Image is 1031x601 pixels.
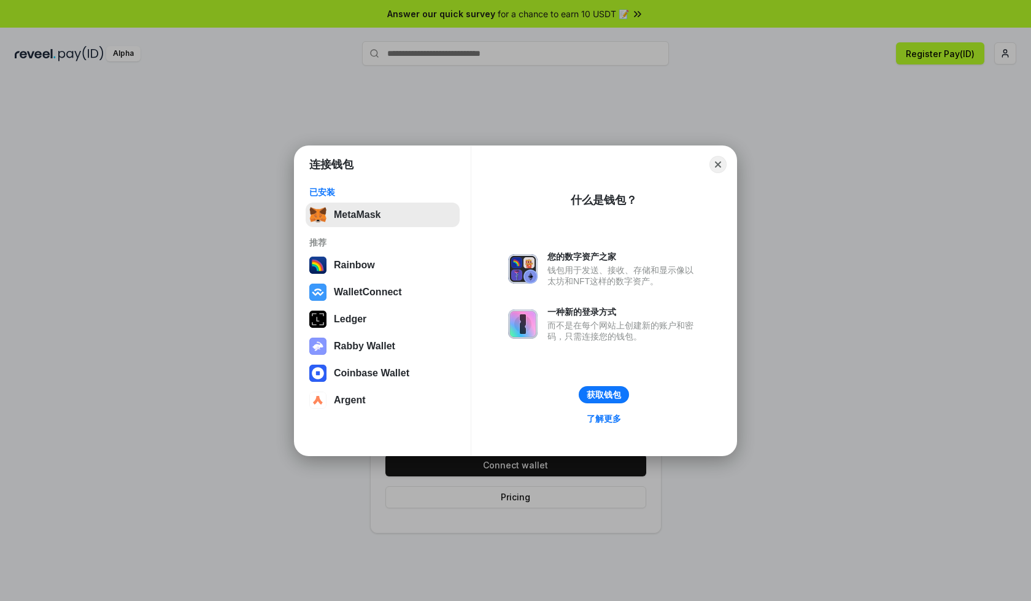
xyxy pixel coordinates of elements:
[309,284,326,301] img: svg+xml,%3Csvg%20width%3D%2228%22%20height%3D%2228%22%20viewBox%3D%220%200%2028%2028%22%20fill%3D...
[709,156,727,173] button: Close
[571,193,637,207] div: 什么是钱包？
[309,338,326,355] img: svg+xml,%3Csvg%20xmlns%3D%22http%3A%2F%2Fwww.w3.org%2F2000%2Fsvg%22%20fill%3D%22none%22%20viewBox...
[309,365,326,382] img: svg+xml,%3Csvg%20width%3D%2228%22%20height%3D%2228%22%20viewBox%3D%220%200%2028%2028%22%20fill%3D...
[309,257,326,274] img: svg+xml,%3Csvg%20width%3D%22120%22%20height%3D%22120%22%20viewBox%3D%220%200%20120%20120%22%20fil...
[309,237,456,248] div: 推荐
[587,413,621,424] div: 了解更多
[508,309,538,339] img: svg+xml,%3Csvg%20xmlns%3D%22http%3A%2F%2Fwww.w3.org%2F2000%2Fsvg%22%20fill%3D%22none%22%20viewBox...
[306,203,460,227] button: MetaMask
[508,254,538,284] img: svg+xml,%3Csvg%20xmlns%3D%22http%3A%2F%2Fwww.w3.org%2F2000%2Fsvg%22%20fill%3D%22none%22%20viewBox...
[587,389,621,400] div: 获取钱包
[334,314,366,325] div: Ledger
[334,287,402,298] div: WalletConnect
[334,395,366,406] div: Argent
[334,368,409,379] div: Coinbase Wallet
[547,251,700,262] div: 您的数字资产之家
[547,265,700,287] div: 钱包用于发送、接收、存储和显示像以太坊和NFT这样的数字资产。
[306,334,460,359] button: Rabby Wallet
[579,411,628,427] a: 了解更多
[306,280,460,304] button: WalletConnect
[306,253,460,277] button: Rainbow
[309,157,353,172] h1: 连接钱包
[306,388,460,413] button: Argent
[579,386,629,403] button: 获取钱包
[309,392,326,409] img: svg+xml,%3Csvg%20width%3D%2228%22%20height%3D%2228%22%20viewBox%3D%220%200%2028%2028%22%20fill%3D...
[334,260,375,271] div: Rainbow
[309,311,326,328] img: svg+xml,%3Csvg%20xmlns%3D%22http%3A%2F%2Fwww.w3.org%2F2000%2Fsvg%22%20width%3D%2228%22%20height%3...
[334,341,395,352] div: Rabby Wallet
[309,187,456,198] div: 已安装
[547,306,700,317] div: 一种新的登录方式
[309,206,326,223] img: svg+xml,%3Csvg%20fill%3D%22none%22%20height%3D%2233%22%20viewBox%3D%220%200%2035%2033%22%20width%...
[306,307,460,332] button: Ledger
[306,361,460,386] button: Coinbase Wallet
[547,320,700,342] div: 而不是在每个网站上创建新的账户和密码，只需连接您的钱包。
[334,209,380,220] div: MetaMask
